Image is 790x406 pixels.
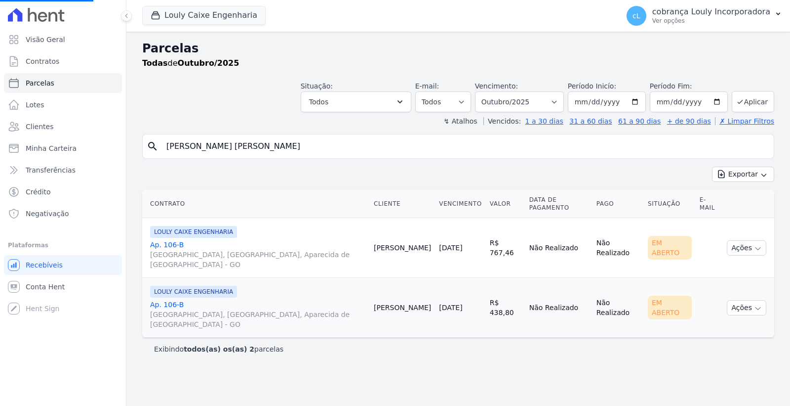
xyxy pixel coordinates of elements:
[4,160,122,180] a: Transferências
[26,260,63,270] span: Recebíveis
[178,58,239,68] strong: Outubro/2025
[26,187,51,197] span: Crédito
[4,182,122,202] a: Crédito
[4,204,122,224] a: Negativação
[142,6,266,25] button: Louly Caixe Engenharia
[525,190,592,218] th: Data de Pagamento
[26,122,53,132] span: Clientes
[525,117,563,125] a: 1 a 30 dias
[648,296,692,319] div: Em Aberto
[568,82,616,90] label: Período Inicío:
[592,218,644,278] td: Não Realizado
[154,344,283,354] p: Exibindo parcelas
[732,91,774,112] button: Aplicar
[667,117,711,125] a: + de 90 dias
[142,58,168,68] strong: Todas
[618,117,661,125] a: 61 a 90 dias
[435,190,485,218] th: Vencimento
[569,117,612,125] a: 31 a 60 dias
[26,209,69,219] span: Negativação
[443,117,477,125] label: ↯ Atalhos
[4,277,122,297] a: Conta Hent
[370,278,435,338] td: [PERSON_NAME]
[525,218,592,278] td: Não Realizado
[650,81,728,91] label: Período Fim:
[592,190,644,218] th: Pago
[712,167,774,182] button: Exportar
[4,30,122,49] a: Visão Geral
[150,286,237,298] span: LOULY CAIXE ENGENHARIA
[439,304,462,312] a: [DATE]
[486,190,525,218] th: Valor
[648,236,692,260] div: Em Aberto
[184,345,254,353] b: todos(as) os(as) 2
[525,278,592,338] td: Não Realizado
[439,244,462,252] a: [DATE]
[370,218,435,278] td: [PERSON_NAME]
[301,82,333,90] label: Situação:
[26,165,76,175] span: Transferências
[475,82,518,90] label: Vencimento:
[26,78,54,88] span: Parcelas
[483,117,521,125] label: Vencidos:
[150,240,366,270] a: Ap. 106-B[GEOGRAPHIC_DATA], [GEOGRAPHIC_DATA], Aparecida de [GEOGRAPHIC_DATA] - GO
[150,300,366,329] a: Ap. 106-B[GEOGRAPHIC_DATA], [GEOGRAPHIC_DATA], Aparecida de [GEOGRAPHIC_DATA] - GO
[632,12,640,19] span: cL
[486,278,525,338] td: R$ 438,80
[696,190,723,218] th: E-mail
[715,117,774,125] a: ✗ Limpar Filtros
[26,35,65,45] span: Visão Geral
[26,143,77,153] span: Minha Carteira
[142,40,774,57] h2: Parcelas
[4,117,122,136] a: Clientes
[4,95,122,115] a: Lotes
[160,136,770,156] input: Buscar por nome do lote ou do cliente
[415,82,439,90] label: E-mail:
[8,239,118,251] div: Plataformas
[26,100,44,110] span: Lotes
[309,96,328,108] span: Todos
[4,73,122,93] a: Parcelas
[150,310,366,329] span: [GEOGRAPHIC_DATA], [GEOGRAPHIC_DATA], Aparecida de [GEOGRAPHIC_DATA] - GO
[147,140,158,152] i: search
[652,17,770,25] p: Ver opções
[26,56,59,66] span: Contratos
[26,282,65,292] span: Conta Hent
[370,190,435,218] th: Cliente
[142,57,239,69] p: de
[644,190,696,218] th: Situação
[727,300,766,316] button: Ações
[150,226,237,238] span: LOULY CAIXE ENGENHARIA
[592,278,644,338] td: Não Realizado
[4,255,122,275] a: Recebíveis
[4,138,122,158] a: Minha Carteira
[4,51,122,71] a: Contratos
[301,91,411,112] button: Todos
[652,7,770,17] p: cobrança Louly Incorporadora
[619,2,790,30] button: cL cobrança Louly Incorporadora Ver opções
[727,240,766,256] button: Ações
[150,250,366,270] span: [GEOGRAPHIC_DATA], [GEOGRAPHIC_DATA], Aparecida de [GEOGRAPHIC_DATA] - GO
[486,218,525,278] td: R$ 767,46
[142,190,370,218] th: Contrato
